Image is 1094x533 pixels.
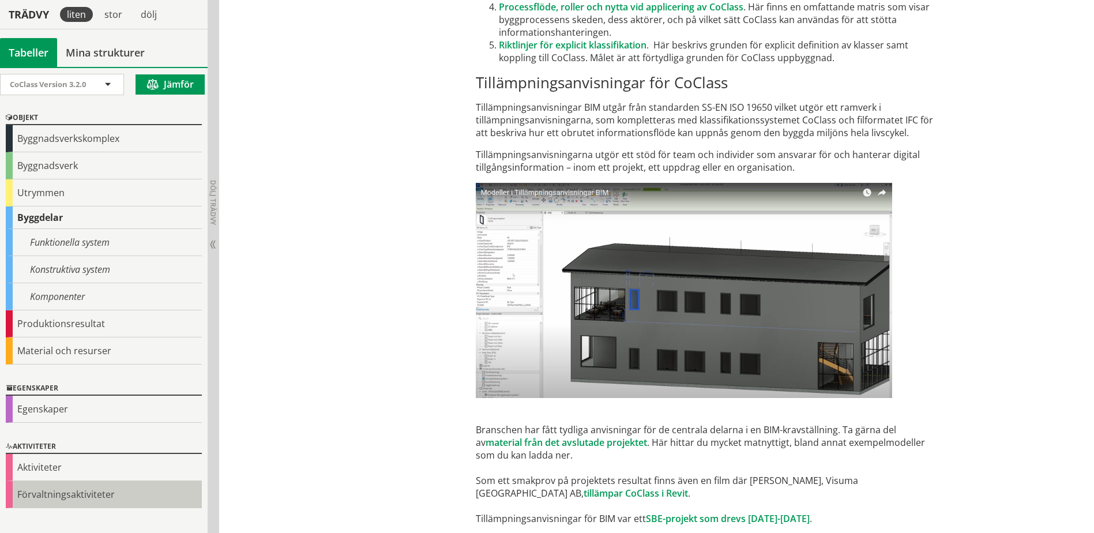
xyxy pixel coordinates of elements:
[134,7,164,22] div: dölj
[6,310,202,337] div: Produktionsresultat
[499,39,646,51] a: Riktlinjer för explicit klassifikation
[476,73,942,92] h2: Tillämpningsanvisningar för CoClass
[6,207,202,229] div: Byggdelar
[2,8,55,21] div: Trädvy
[476,148,942,174] p: Tillämpningsanvisningarna utgör ett stöd för team och individer som ansvarar för och hanterar dig...
[499,39,942,64] li: . Här beskrivs grunden för explicit definition av klasser samt koppling till CoClass. Målet är at...
[6,396,202,423] div: Egenskaper
[6,229,202,256] div: Funktionella system
[57,38,153,67] a: Mina strukturer
[476,183,942,525] p: Branschen har fått tydliga anvisningar för de centrala delarna i en BIM-kravställning. Ta gärna d...
[646,512,810,525] a: SBE-projekt som drevs [DATE]-[DATE]
[136,74,205,95] button: Jämför
[6,481,202,508] div: Förvaltningsaktiviteter
[97,7,129,22] div: stor
[10,79,86,89] span: CoClass Version 3.2.0
[60,7,93,22] div: liten
[6,111,202,125] div: Objekt
[584,487,688,500] a: tillämpar CoClass i Revit
[6,179,202,207] div: Utrymmen
[476,101,942,139] p: Tillämpningsanvisningar BIM utgår från standarden SS-EN ISO 19650 vilket utgör ett ramverk i till...
[6,152,202,179] div: Byggnadsverk
[499,1,942,39] li: . Här finns en omfattande matris som visar byggprocessens skeden, dess aktörer, och på vilket sät...
[6,283,202,310] div: Komponenter
[6,125,202,152] div: Byggnadsverkskomplex
[6,454,202,481] div: Aktiviteter
[499,1,743,13] a: Processflöde, roller och nytta vid applicering av CoClass
[6,382,202,396] div: Egenskaper
[6,440,202,454] div: Aktiviteter
[208,180,218,225] span: Dölj trädvy
[486,436,647,449] a: material från det avslutade projektet
[6,256,202,283] div: Konstruktiva system
[6,337,202,365] div: Material och resurser
[476,183,892,398] img: TillmpningsanvisningarBIM2022-2024.jpg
